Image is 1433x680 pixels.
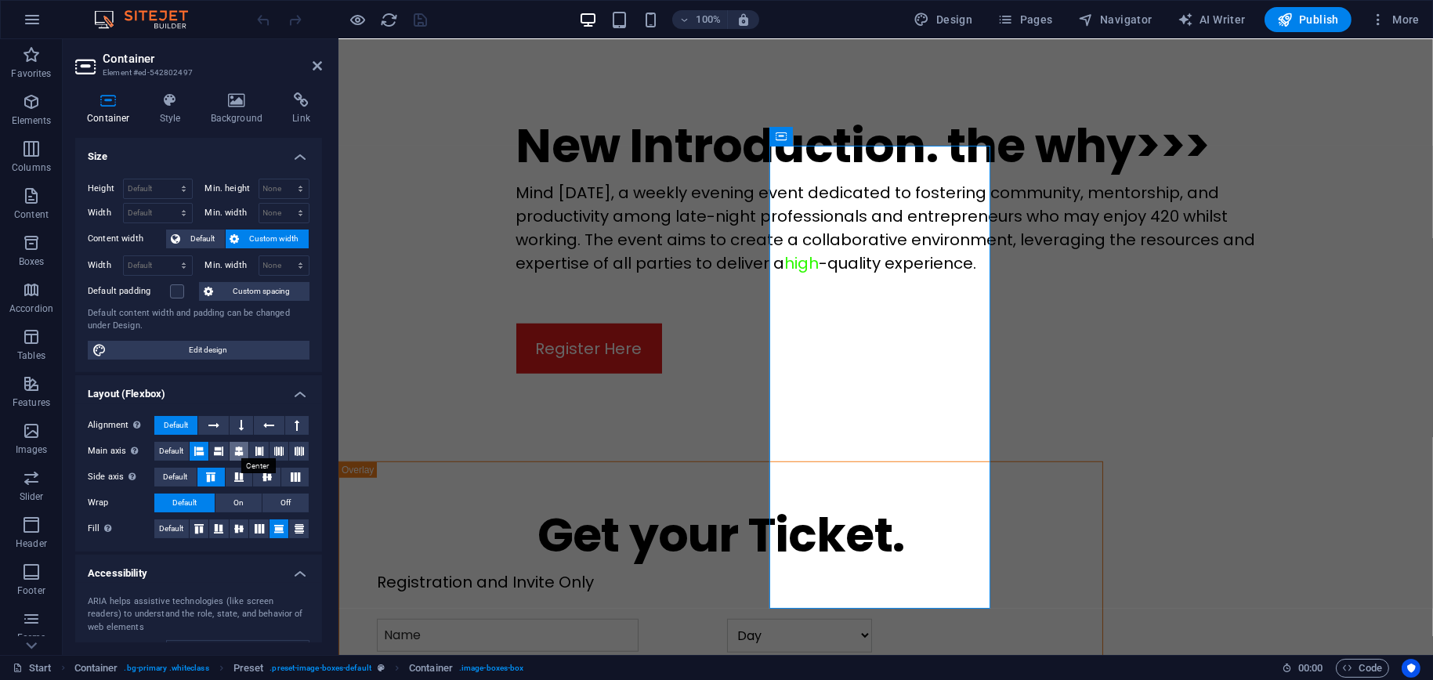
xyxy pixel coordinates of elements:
h6: 100% [696,10,721,29]
span: Code [1343,659,1382,678]
button: Code [1336,659,1389,678]
i: On resize automatically adjust zoom level to fit chosen device. [736,13,751,27]
span: Default [159,519,183,538]
span: Default [163,468,187,486]
p: Content [14,208,49,221]
span: Default [159,442,183,461]
span: Navigator [1078,12,1153,27]
span: Off [280,494,291,512]
span: Edit design [111,341,305,360]
button: Default [154,519,189,538]
label: Width [88,208,123,217]
span: More [1370,12,1420,27]
button: Default [154,416,197,435]
label: Height [88,184,123,193]
span: On [233,494,244,512]
p: Images [16,443,48,456]
button: 100% [672,10,728,29]
span: . preset-image-boxes-default [270,659,371,678]
p: Elements [12,114,52,127]
button: Design [908,7,979,32]
span: Pages [997,12,1052,27]
label: Min. height [205,184,259,193]
button: Publish [1265,7,1352,32]
p: Accordion [9,302,53,315]
button: Pages [991,7,1058,32]
label: Content width [88,230,166,248]
p: Slider [20,490,44,503]
p: Footer [17,584,45,597]
h4: Size [75,138,322,166]
h4: Accessibility [75,555,322,583]
a: Click to cancel selection. Double-click to open Pages [13,659,52,678]
button: Usercentrics [1402,659,1420,678]
i: This element is a customizable preset [378,664,385,672]
h4: Container [75,92,148,125]
button: Edit design [88,341,309,360]
span: . image-boxes-box [459,659,524,678]
span: Default [164,416,188,435]
mark: Center [241,458,275,473]
h2: Container [103,52,322,66]
p: Forms [17,631,45,644]
span: 00 00 [1298,659,1323,678]
span: Default [172,494,197,512]
button: Default [154,442,189,461]
p: Columns [12,161,51,174]
button: Click here to leave preview mode and continue editing [349,10,367,29]
label: Min. width [205,261,259,269]
span: Click to select. Double-click to edit [409,659,453,678]
button: Default [154,494,215,512]
h3: Element #ed-542802497 [103,66,291,80]
span: Design [914,12,973,27]
label: Default padding [88,282,170,301]
label: Fill [88,519,154,538]
label: Main axis [88,442,154,461]
span: Custom width [244,230,305,248]
span: AI Writer [1178,12,1246,27]
span: Custom spacing [218,282,305,301]
button: AI Writer [1171,7,1252,32]
h4: Layout (Flexbox) [75,375,322,403]
p: Tables [17,349,45,362]
p: Header [16,537,47,550]
span: : [1309,662,1312,674]
span: Publish [1277,12,1339,27]
button: Default [154,468,197,486]
h4: Style [148,92,199,125]
p: Favorites [11,67,51,80]
label: Width [88,261,123,269]
span: Click to select. Double-click to edit [74,659,118,678]
label: Side axis [88,468,154,486]
div: ARIA helps assistive technologies (like screen readers) to understand the role, state, and behavi... [88,595,309,635]
p: Boxes [19,255,45,268]
i: Reload page [381,11,399,29]
div: Design (Ctrl+Alt+Y) [908,7,979,32]
span: Default [185,230,220,248]
label: Wrap [88,494,154,512]
button: Default [166,230,225,248]
button: reload [380,10,399,29]
button: Custom spacing [199,282,309,301]
nav: breadcrumb [74,659,524,678]
h4: Link [280,92,322,125]
label: Alignment [88,416,154,435]
button: Custom width [226,230,309,248]
p: Features [13,396,50,409]
div: Default content width and padding can be changed under Design. [88,307,309,333]
button: Off [262,494,309,512]
span: Click to select. Double-click to edit [233,659,264,678]
span: Role [88,640,121,659]
label: Min. width [205,208,259,217]
img: Editor Logo [90,10,208,29]
h4: Background [199,92,281,125]
button: On [215,494,262,512]
button: Navigator [1072,7,1159,32]
h6: Session time [1282,659,1323,678]
span: . bg-primary .whiteclass [125,659,209,678]
button: More [1364,7,1426,32]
